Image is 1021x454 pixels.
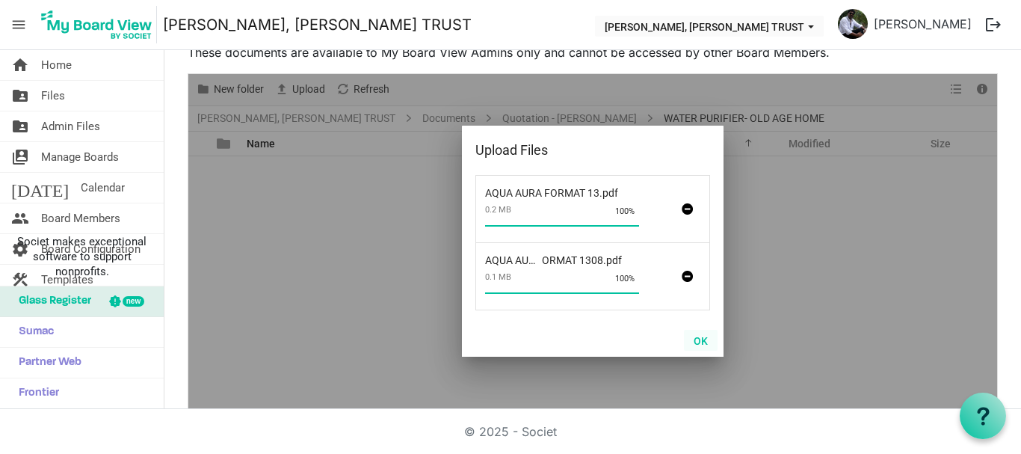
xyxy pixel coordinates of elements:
span: Admin Files [41,111,100,141]
a: [PERSON_NAME], [PERSON_NAME] TRUST [163,10,472,40]
img: hSUB5Hwbk44obJUHC4p8SpJiBkby1CPMa6WHdO4unjbwNk2QqmooFCj6Eu6u6-Q6MUaBHHRodFmU3PnQOABFnA_thumb.png [838,9,868,39]
a: [PERSON_NAME] [868,9,978,39]
span: [DATE] [11,173,69,203]
span: 100% [615,206,635,216]
a: My Board View Logo [37,6,163,43]
span: 0.1 MB [485,266,642,288]
span: Manage Boards [41,142,119,172]
span: AQUA AURA FORMAT 13.pdf [485,178,599,199]
span: Abort [673,263,700,290]
div: new [123,296,144,307]
span: AQUA AURA FORMAT 1308.pdf [485,245,603,266]
span: Societ makes exceptional software to support nonprofits. [7,234,157,279]
span: switch_account [11,142,29,172]
span: folder_shared [11,111,29,141]
button: THERESA BHAVAN, IMMANUEL CHARITABLE TRUST dropdownbutton [595,16,824,37]
a: © 2025 - Societ [464,424,557,439]
span: Sumac [11,317,54,347]
div: Upload Files [475,139,663,162]
span: Home [41,50,72,80]
span: Frontier [11,378,59,408]
span: Partner Web [11,348,81,378]
img: My Board View Logo [37,6,157,43]
p: These documents are available to My Board View Admins only and cannot be accessed by other Board ... [188,43,998,61]
span: people [11,203,29,233]
span: Glass Register [11,286,91,316]
span: 0.2 MB [485,199,642,221]
span: home [11,50,29,80]
button: OK [684,330,718,351]
button: logout [978,9,1009,40]
span: Abort [673,196,700,223]
span: folder_shared [11,81,29,111]
span: Files [41,81,65,111]
span: Board Members [41,203,120,233]
span: menu [4,10,33,39]
span: Calendar [81,173,125,203]
span: 100% [615,274,635,283]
